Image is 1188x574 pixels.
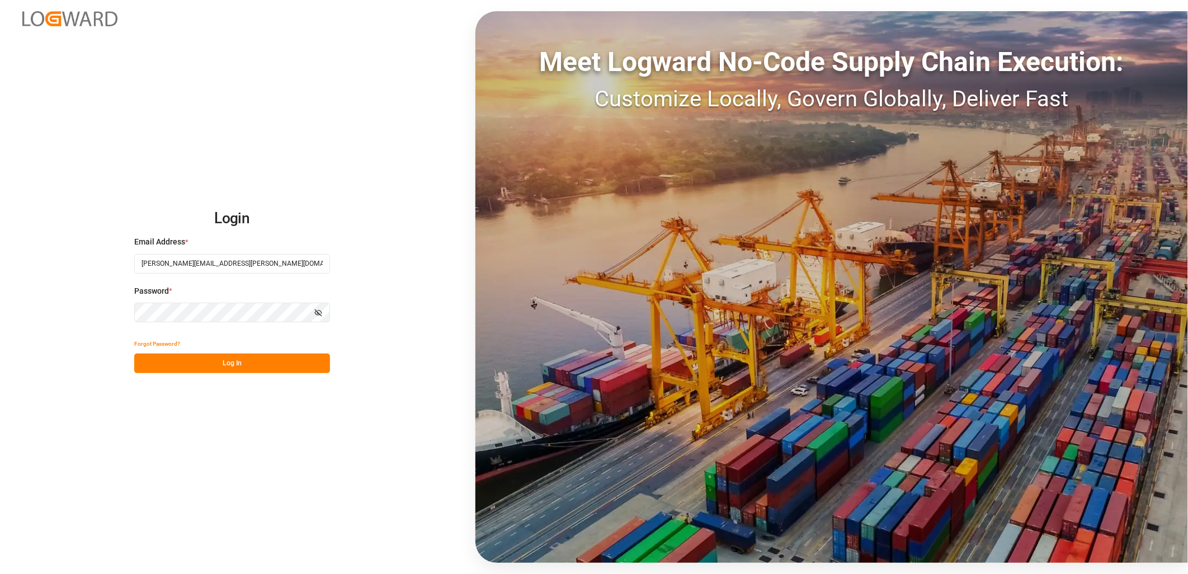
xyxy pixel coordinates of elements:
[134,236,185,248] span: Email Address
[134,254,330,274] input: Enter your email
[22,11,117,26] img: Logward_new_orange.png
[134,354,330,373] button: Log In
[134,201,330,237] h2: Login
[134,334,180,354] button: Forgot Password?
[134,285,169,297] span: Password
[475,42,1188,82] div: Meet Logward No-Code Supply Chain Execution:
[475,82,1188,116] div: Customize Locally, Govern Globally, Deliver Fast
